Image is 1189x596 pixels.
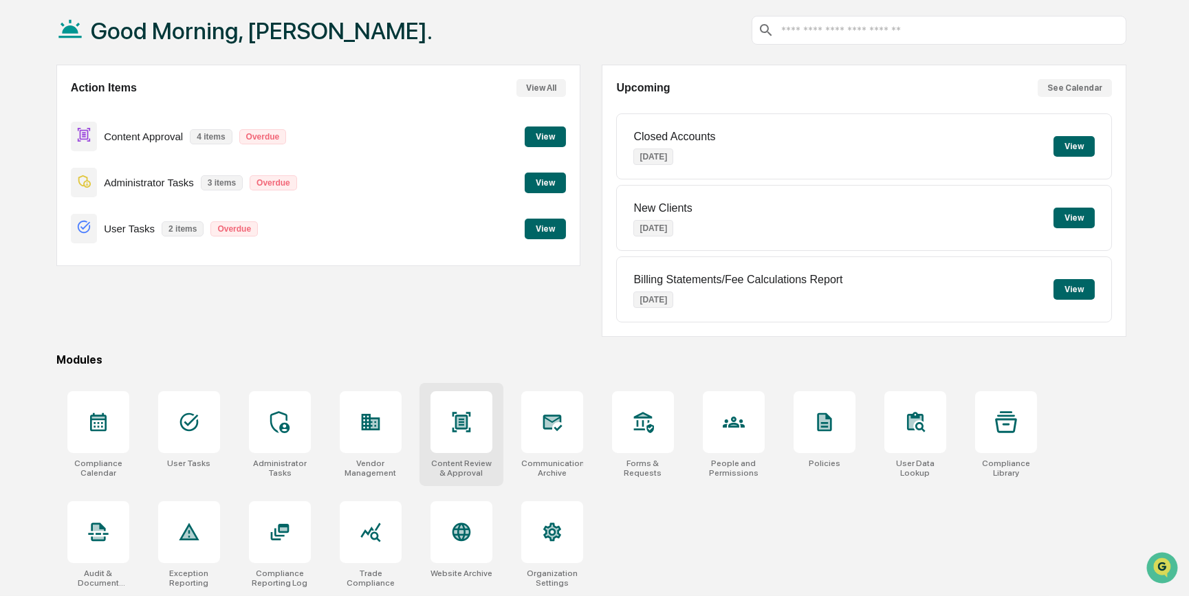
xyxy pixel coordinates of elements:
[633,131,715,143] p: Closed Accounts
[104,177,194,188] p: Administrator Tasks
[71,82,137,94] h2: Action Items
[56,353,1126,366] div: Modules
[14,201,25,212] div: 🔎
[14,29,250,51] p: How can we help?
[28,173,89,187] span: Preclearance
[430,459,492,478] div: Content Review & Approval
[1145,551,1182,588] iframe: Open customer support
[47,105,226,119] div: Start new chat
[158,569,220,588] div: Exception Reporting
[633,220,673,236] p: [DATE]
[8,168,94,192] a: 🖐️Preclearance
[633,148,673,165] p: [DATE]
[340,459,402,478] div: Vendor Management
[28,199,87,213] span: Data Lookup
[1038,79,1112,97] button: See Calendar
[67,569,129,588] div: Audit & Document Logs
[975,459,1037,478] div: Compliance Library
[525,175,566,188] a: View
[525,126,566,147] button: View
[250,175,297,190] p: Overdue
[1054,136,1095,157] button: View
[430,569,492,578] div: Website Archive
[525,219,566,239] button: View
[97,232,166,243] a: Powered byPylon
[8,194,92,219] a: 🔎Data Lookup
[612,459,674,478] div: Forms & Requests
[100,175,111,186] div: 🗄️
[67,459,129,478] div: Compliance Calendar
[809,459,840,468] div: Policies
[104,223,155,234] p: User Tasks
[1054,208,1095,228] button: View
[47,119,174,130] div: We're available if you need us!
[633,274,842,286] p: Billing Statements/Fee Calculations Report
[340,569,402,588] div: Trade Compliance
[884,459,946,478] div: User Data Lookup
[633,291,673,308] p: [DATE]
[525,221,566,234] a: View
[14,175,25,186] div: 🖐️
[167,459,210,468] div: User Tasks
[616,82,670,94] h2: Upcoming
[94,168,176,192] a: 🗄️Attestations
[113,173,171,187] span: Attestations
[633,202,692,214] p: New Clients
[91,17,433,45] h1: Good Morning, [PERSON_NAME].
[210,221,258,236] p: Overdue
[14,105,39,130] img: 1746055101610-c473b297-6a78-478c-a979-82029cc54cd1
[525,173,566,193] button: View
[162,221,204,236] p: 2 items
[201,175,243,190] p: 3 items
[521,459,583,478] div: Communications Archive
[137,233,166,243] span: Pylon
[234,109,250,126] button: Start new chat
[521,569,583,588] div: Organization Settings
[525,129,566,142] a: View
[1054,279,1095,300] button: View
[516,79,566,97] button: View All
[190,129,232,144] p: 4 items
[249,569,311,588] div: Compliance Reporting Log
[249,459,311,478] div: Administrator Tasks
[703,459,765,478] div: People and Permissions
[239,129,287,144] p: Overdue
[104,131,183,142] p: Content Approval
